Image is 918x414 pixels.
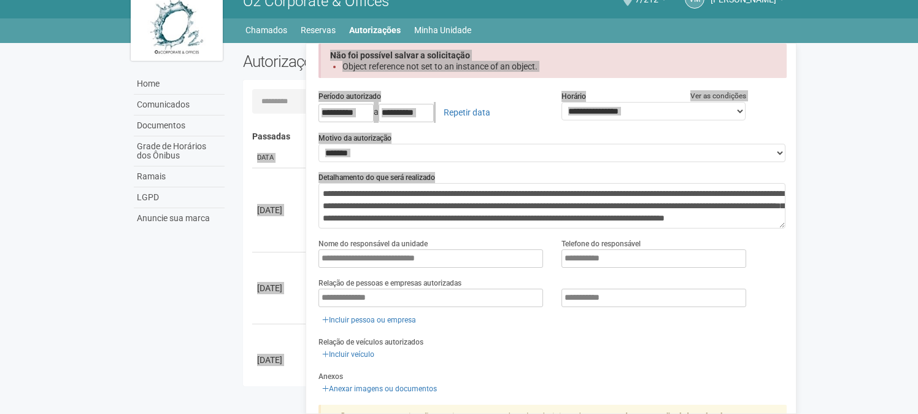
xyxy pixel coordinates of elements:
[349,21,401,39] a: Autorizações
[342,61,765,72] li: Object reference not set to an instance of an object.
[561,91,586,102] label: Horário
[243,52,506,71] h2: Autorizações
[414,21,471,39] a: Minha Unidade
[134,166,225,187] a: Ramais
[318,102,544,123] div: a
[318,278,461,289] label: Relação de pessoas e empresas autorizadas
[436,102,498,123] a: Repetir data
[318,133,391,144] label: Motivo da autorização
[252,132,778,141] h4: Passadas
[330,50,470,60] strong: Não foi possível salvar a solicitação
[318,337,423,348] label: Relação de veículos autorizados
[561,238,641,249] label: Telefone do responsável
[257,354,303,366] div: [DATE]
[134,115,225,136] a: Documentos
[252,148,307,168] th: Data
[690,92,746,100] a: Ver as condições
[257,204,303,216] div: [DATE]
[134,74,225,95] a: Home
[301,21,336,39] a: Reservas
[318,371,343,382] label: Anexos
[134,95,225,115] a: Comunicados
[245,21,287,39] a: Chamados
[318,348,378,361] a: Incluir veículo
[318,238,428,249] label: Nome do responsável da unidade
[318,313,420,327] a: Incluir pessoa ou empresa
[134,208,225,228] a: Anuncie sua marca
[318,382,441,396] a: Anexar imagens ou documentos
[318,91,381,102] label: Período autorizado
[318,172,435,183] label: Detalhamento do que será realizado
[134,136,225,166] a: Grade de Horários dos Ônibus
[134,187,225,208] a: LGPD
[257,282,303,294] div: [DATE]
